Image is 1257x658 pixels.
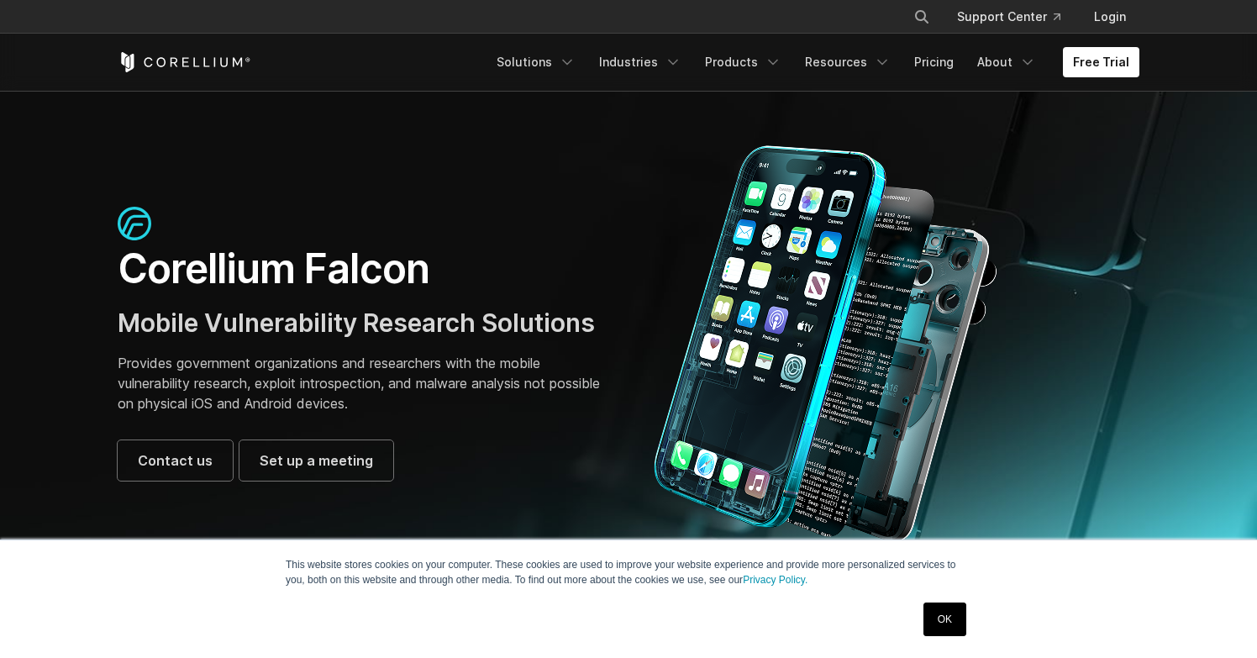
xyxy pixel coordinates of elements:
[907,2,937,32] button: Search
[589,47,692,77] a: Industries
[239,440,393,481] a: Set up a meeting
[118,244,612,294] h1: Corellium Falcon
[1063,47,1139,77] a: Free Trial
[118,440,233,481] a: Contact us
[486,47,586,77] a: Solutions
[795,47,901,77] a: Resources
[486,47,1139,77] div: Navigation Menu
[1081,2,1139,32] a: Login
[967,47,1046,77] a: About
[695,47,792,77] a: Products
[904,47,964,77] a: Pricing
[118,308,595,338] span: Mobile Vulnerability Research Solutions
[260,450,373,471] span: Set up a meeting
[944,2,1074,32] a: Support Center
[743,574,807,586] a: Privacy Policy.
[118,207,151,240] img: falcon-icon
[118,52,251,72] a: Corellium Home
[118,353,612,413] p: Provides government organizations and researchers with the mobile vulnerability research, exploit...
[893,2,1139,32] div: Navigation Menu
[138,450,213,471] span: Contact us
[645,145,1007,543] img: Corellium_Falcon Hero 1
[286,557,971,587] p: This website stores cookies on your computer. These cookies are used to improve your website expe...
[923,603,966,636] a: OK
